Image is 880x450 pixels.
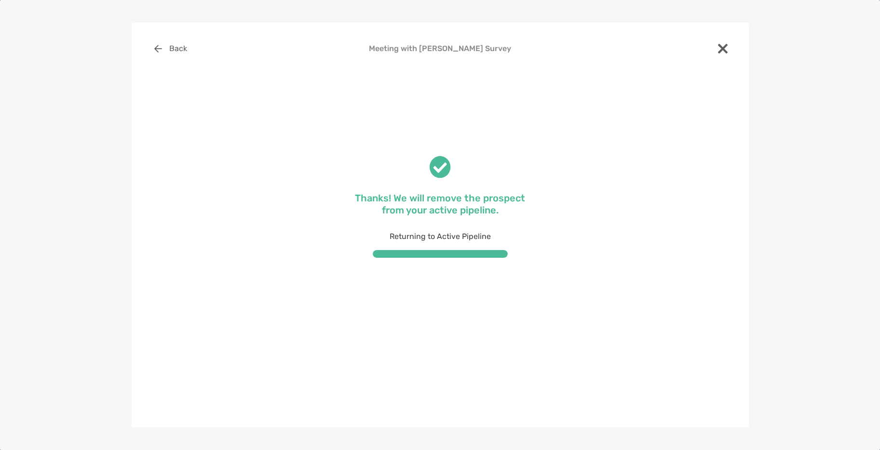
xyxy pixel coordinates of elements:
button: Back [147,38,195,59]
p: Thanks! We will remove the prospect from your active pipeline. [353,192,527,216]
img: button icon [154,45,162,53]
h4: Meeting with [PERSON_NAME] Survey [147,44,733,53]
img: close modal [718,44,728,53]
img: check success [430,156,451,178]
p: Returning to Active Pipeline [353,230,527,242]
